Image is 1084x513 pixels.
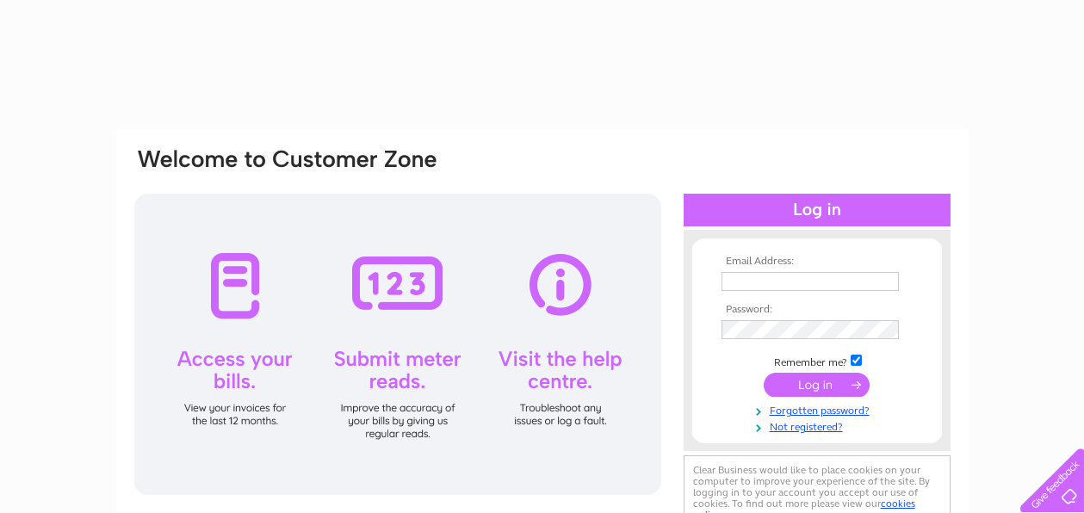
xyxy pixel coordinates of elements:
[722,417,917,434] a: Not registered?
[717,352,917,369] td: Remember me?
[764,373,870,397] input: Submit
[717,256,917,268] th: Email Address:
[717,304,917,316] th: Password:
[722,401,917,417] a: Forgotten password?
